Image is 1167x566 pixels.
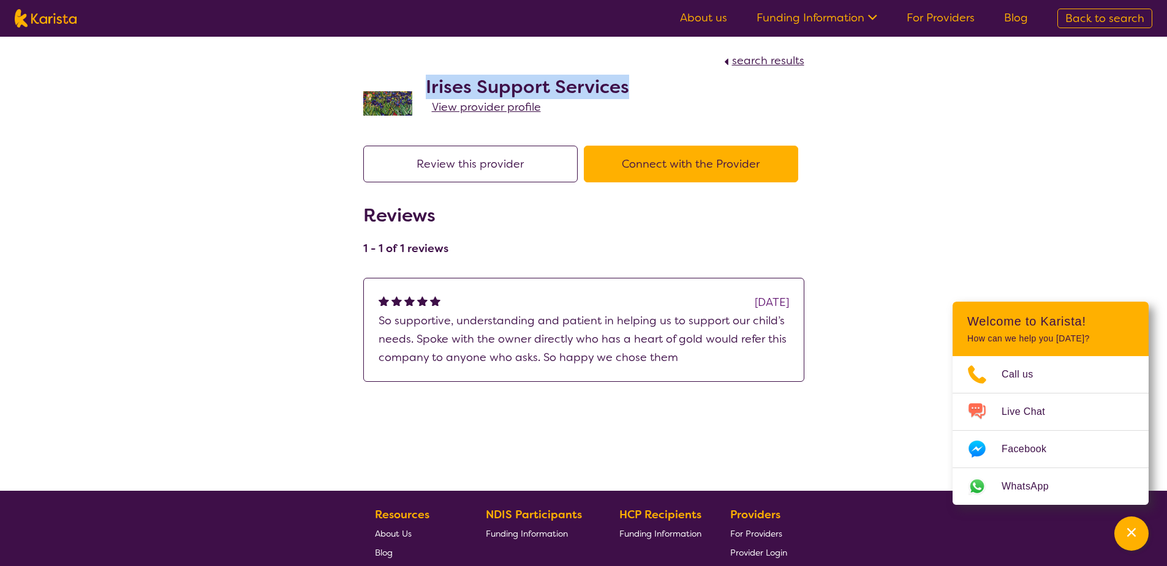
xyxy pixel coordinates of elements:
a: Review this provider [363,157,584,171]
p: How can we help you [DATE]? [967,333,1134,344]
a: For Providers [730,524,787,543]
b: Providers [730,507,780,522]
h2: Reviews [363,204,448,226]
button: Channel Menu [1114,516,1149,551]
h4: 1 - 1 of 1 reviews [363,241,448,256]
span: WhatsApp [1002,477,1063,496]
span: Live Chat [1002,403,1060,421]
a: Funding Information [757,10,877,25]
span: View provider profile [432,100,541,114]
button: Connect with the Provider [584,146,798,182]
b: Resources [375,507,429,522]
a: View provider profile [432,98,541,116]
a: Funding Information [619,524,701,543]
a: Blog [1004,10,1028,25]
img: Karista logo [15,9,77,28]
h2: Irises Support Services [426,76,629,98]
img: bveqlmrdxdvqu3rwwcov.jpg [363,91,412,116]
span: For Providers [730,528,782,539]
a: Web link opens in a new tab. [953,468,1149,505]
a: For Providers [907,10,975,25]
a: Blog [375,543,457,562]
div: [DATE] [755,293,789,311]
ul: Choose channel [953,356,1149,505]
p: So supportive, understanding and patient in helping us to support our child’s needs. Spoke with t... [379,311,789,367]
img: fullstar [417,296,428,306]
a: search results [721,53,804,68]
div: Channel Menu [953,302,1149,505]
span: Blog [375,547,393,558]
span: Facebook [1002,440,1061,458]
img: fullstar [404,296,415,306]
a: Funding Information [486,524,591,543]
img: fullstar [391,296,402,306]
button: Review this provider [363,146,578,182]
a: Connect with the Provider [584,157,804,171]
span: Provider Login [730,547,787,558]
b: HCP Recipients [619,507,701,522]
a: About us [680,10,727,25]
span: Call us [1002,365,1048,384]
h2: Welcome to Karista! [967,314,1134,329]
a: Back to search [1057,9,1152,28]
span: Funding Information [486,528,568,539]
span: Back to search [1065,11,1144,26]
span: About Us [375,528,412,539]
span: search results [732,53,804,68]
img: fullstar [379,296,389,306]
img: fullstar [430,296,440,306]
a: About Us [375,524,457,543]
a: Provider Login [730,543,787,562]
b: NDIS Participants [486,507,582,522]
span: Funding Information [619,528,701,539]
